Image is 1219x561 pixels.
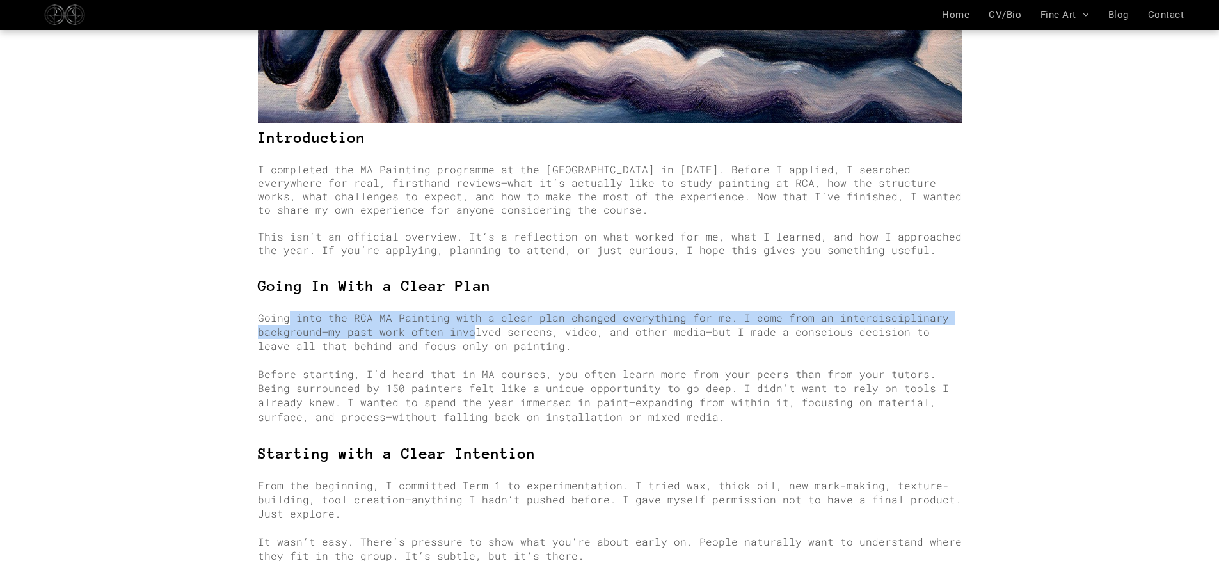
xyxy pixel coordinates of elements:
span: Introduction [258,129,365,146]
a: CV/Bio [979,9,1031,20]
span: Going into the RCA MA Painting with a clear plan changed everything for me. I come from an interd... [258,311,949,352]
a: Home [932,9,979,20]
span: Going In With a Clear Plan [258,278,491,294]
span: Starting with a Clear Intention [258,445,536,462]
span: From the beginning, I committed Term 1 to experimentation. I tried wax, thick oil, new mark-makin... [258,478,962,520]
span: Before starting, I’d heard that in MA courses, you often learn more from your peers than from you... [258,367,949,423]
a: Contact [1138,9,1193,20]
a: Blog [1099,9,1138,20]
a: Fine Art [1031,9,1099,20]
span: This isn’t an official overview. It’s a reflection on what worked for me, what I learned, and how... [258,230,962,257]
span: I completed the MA Painting programme at the [GEOGRAPHIC_DATA] in [DATE]. Before I applied, I sea... [258,162,962,216]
